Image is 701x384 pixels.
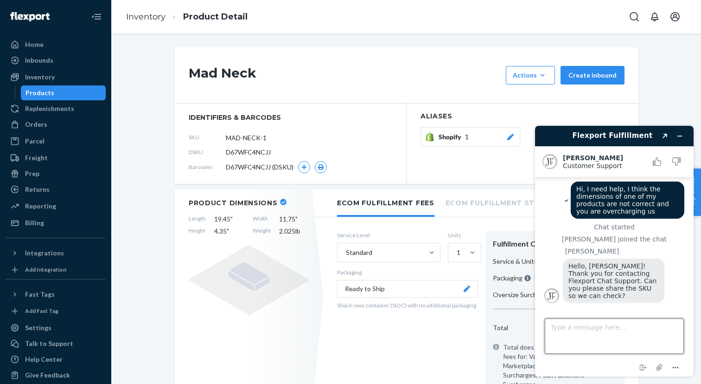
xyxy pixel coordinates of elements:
[561,66,625,85] button: Create inbound
[189,133,226,141] span: SKU
[6,150,106,165] a: Freight
[22,7,41,15] span: Chat
[6,166,106,181] a: Prep
[253,227,271,236] span: Weight
[25,202,56,211] div: Reporting
[214,227,244,236] span: 4.35
[506,66,555,85] button: Actions
[6,53,106,68] a: Inbounds
[25,323,51,332] div: Settings
[337,268,478,276] p: Packaging
[25,307,58,315] div: Add Fast Tag
[337,301,478,309] p: Ship in own container (SIOC) with no additional packaging.
[25,248,64,258] div: Integrations
[6,199,106,214] a: Reporting
[25,290,55,299] div: Fast Tags
[25,40,44,49] div: Home
[346,248,372,257] div: Standard
[189,66,501,85] h1: Mad Neck
[227,227,229,235] span: "
[448,231,478,239] label: Units
[189,113,392,122] span: identifiers & barcodes
[10,12,50,21] img: Flexport logo
[226,148,271,157] span: D67WFC4NCJJ
[337,280,478,298] button: Ready to Ship
[6,215,106,230] a: Billing
[666,7,684,26] button: Open account menu
[279,215,309,224] span: 11.75
[465,132,469,142] span: 1
[337,231,440,239] label: Service Level
[230,215,233,223] span: "
[493,257,537,266] p: Service & Units
[493,290,558,299] p: Oversize Surcharge
[6,287,106,302] button: Fast Tags
[6,264,106,275] a: Add Integration
[21,85,106,100] a: Products
[337,189,434,217] li: Ecom Fulfillment Fees
[189,215,206,224] span: Length
[295,215,298,223] span: "
[119,3,255,31] ol: breadcrumbs
[493,239,617,249] div: Fulfillment Cost
[625,7,644,26] button: Open Search Box
[87,7,106,26] button: Close Navigation
[493,273,531,283] p: Packaging
[6,70,106,85] a: Inventory
[6,352,106,367] a: Help Center
[6,368,106,383] button: Give Feedback
[25,169,39,178] div: Prep
[253,215,271,224] span: Width
[25,153,48,163] div: Freight
[25,371,70,380] div: Give Feedback
[189,199,278,207] h2: Product Dimensions
[25,88,54,98] div: Products
[25,72,55,82] div: Inventory
[25,120,47,129] div: Orders
[25,355,63,364] div: Help Center
[6,246,106,260] button: Integrations
[457,248,460,257] div: 1
[446,189,591,215] li: Ecom Fulfillment Storage Fees
[645,7,664,26] button: Open notifications
[6,101,106,116] a: Replenishments
[6,117,106,132] a: Orders
[6,134,106,149] a: Parcel
[439,132,465,142] span: Shopify
[421,113,625,120] h2: Aliases
[25,185,50,194] div: Returns
[493,323,508,332] p: Total
[25,137,45,146] div: Parcel
[513,71,548,80] div: Actions
[25,218,44,228] div: Billing
[25,339,73,348] div: Talk to Support
[6,306,106,317] a: Add Fast Tag
[345,248,346,257] input: Standard
[126,12,166,22] a: Inventory
[189,227,206,236] span: Height
[6,182,106,197] a: Returns
[25,266,66,273] div: Add Integration
[456,248,457,257] input: 1
[6,37,106,52] a: Home
[528,118,701,384] iframe: Find more information here
[279,227,309,236] span: 2.025 lb
[6,336,106,351] button: Talk to Support
[25,104,74,113] div: Replenishments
